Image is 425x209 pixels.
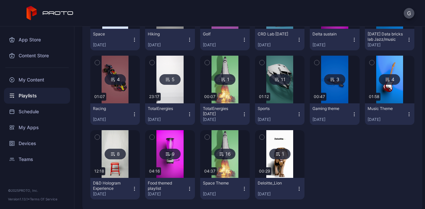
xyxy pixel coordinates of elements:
[200,178,250,199] button: Space Theme[DATE]
[4,48,70,64] a: Content Store
[200,29,250,50] button: Golf[DATE]
[258,42,297,48] div: [DATE]
[148,42,187,48] div: [DATE]
[258,31,294,37] div: CRD Lab 5/14/25
[312,42,351,48] div: [DATE]
[93,42,132,48] div: [DATE]
[4,151,70,167] a: Teams
[255,178,304,199] button: Deloitte_Lion[DATE]
[255,29,304,50] button: CRD Lab [DATE][DATE]
[145,178,195,199] button: Food themed playlist[DATE]
[365,29,414,50] button: [DATE] Data bricks lab Jazz/music[DATE]
[310,29,359,50] button: Delta sustain[DATE]
[159,149,181,159] div: 9
[93,93,106,101] div: 01:07
[90,29,140,50] button: Space[DATE]
[258,181,294,186] div: Deloitte_Lion
[8,197,30,201] span: Version 1.13.1 •
[4,88,70,104] a: Playlists
[93,181,129,191] div: D&D Hologram Experience
[310,103,359,125] button: Gaming theme[DATE]
[148,93,161,101] div: 23:17
[368,106,404,111] div: Music Theme
[203,167,217,175] div: 04:37
[379,74,400,85] div: 4
[93,117,132,122] div: [DATE]
[203,181,239,186] div: Space Theme
[258,117,297,122] div: [DATE]
[368,93,381,101] div: 01:58
[255,103,304,125] button: Sports[DATE]
[148,117,187,122] div: [DATE]
[203,117,242,122] div: [DATE]
[312,31,349,37] div: Delta sustain
[4,104,70,120] a: Schedule
[258,167,271,175] div: 00:29
[93,191,132,197] div: [DATE]
[312,117,351,122] div: [DATE]
[203,42,242,48] div: [DATE]
[30,197,57,201] a: Terms Of Service
[214,149,235,159] div: 16
[148,181,184,191] div: Food themed playlist
[312,93,326,101] div: 00:47
[4,32,70,48] a: App Store
[324,74,345,85] div: 3
[159,74,181,85] div: 5
[93,106,129,111] div: Racing
[258,106,294,111] div: Sports
[105,74,126,85] div: 4
[105,149,126,159] div: 8
[203,106,239,117] div: TotalEnergies 9-19-24
[93,167,105,175] div: 12:18
[365,103,414,125] button: Music Theme[DATE]
[4,120,70,135] a: My Apps
[200,103,250,125] button: TotalEnergies [DATE][DATE]
[148,106,184,111] div: TotalEnergies
[148,191,187,197] div: [DATE]
[203,93,217,101] div: 00:07
[258,191,297,197] div: [DATE]
[404,8,414,19] button: G
[312,106,349,111] div: Gaming theme
[93,31,129,37] div: Space
[203,31,239,37] div: Golf
[258,93,270,101] div: 01:12
[368,117,406,122] div: [DATE]
[269,74,291,85] div: 11
[4,135,70,151] a: Devices
[214,74,235,85] div: 1
[148,31,184,37] div: Hiking
[368,42,406,48] div: [DATE]
[4,72,70,88] a: My Content
[90,103,140,125] button: Racing[DATE]
[90,178,140,199] button: D&D Hologram Experience[DATE]
[148,167,161,175] div: 04:16
[368,31,404,42] div: 11.05.24 Data bricks lab Jazz/music
[203,191,242,197] div: [DATE]
[269,149,291,159] div: 1
[8,188,66,193] div: © 2025 PROTO, Inc.
[145,29,195,50] button: Hiking[DATE]
[145,103,195,125] button: TotalEnergies[DATE]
